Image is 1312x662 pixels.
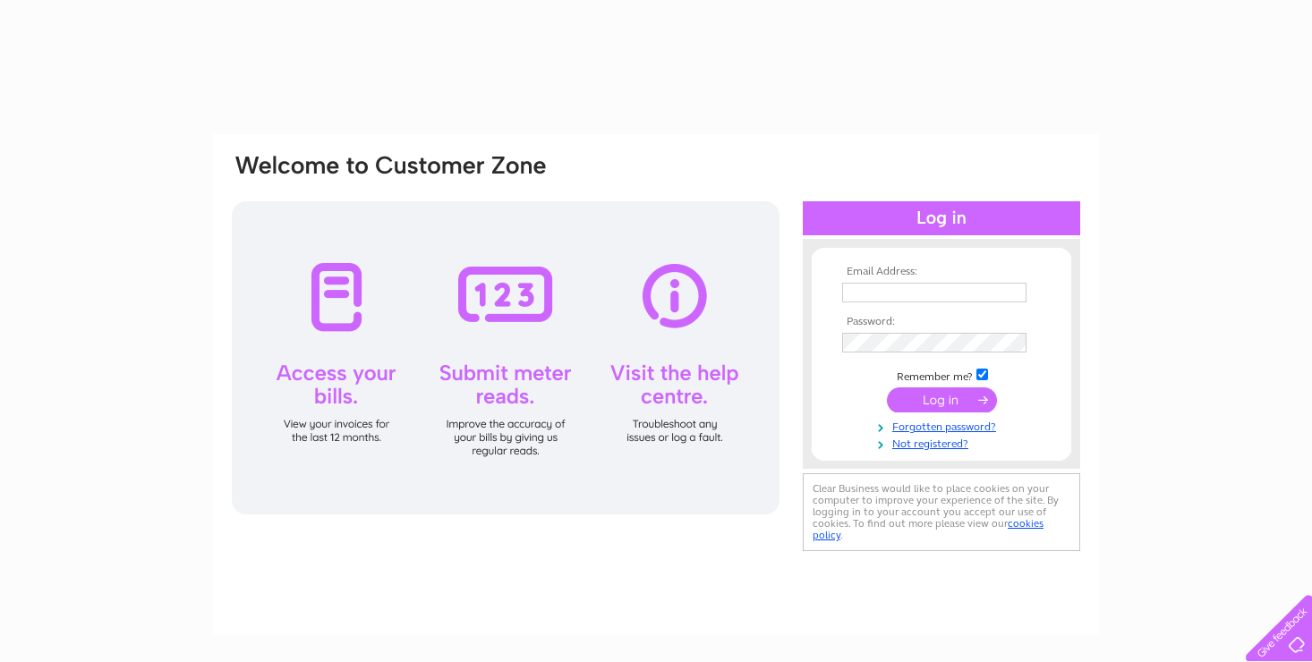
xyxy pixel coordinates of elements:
[838,366,1045,384] td: Remember me?
[887,387,997,412] input: Submit
[803,473,1080,551] div: Clear Business would like to place cookies on your computer to improve your experience of the sit...
[813,517,1044,541] a: cookies policy
[838,316,1045,328] th: Password:
[838,266,1045,278] th: Email Address:
[842,417,1045,434] a: Forgotten password?
[842,434,1045,451] a: Not registered?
